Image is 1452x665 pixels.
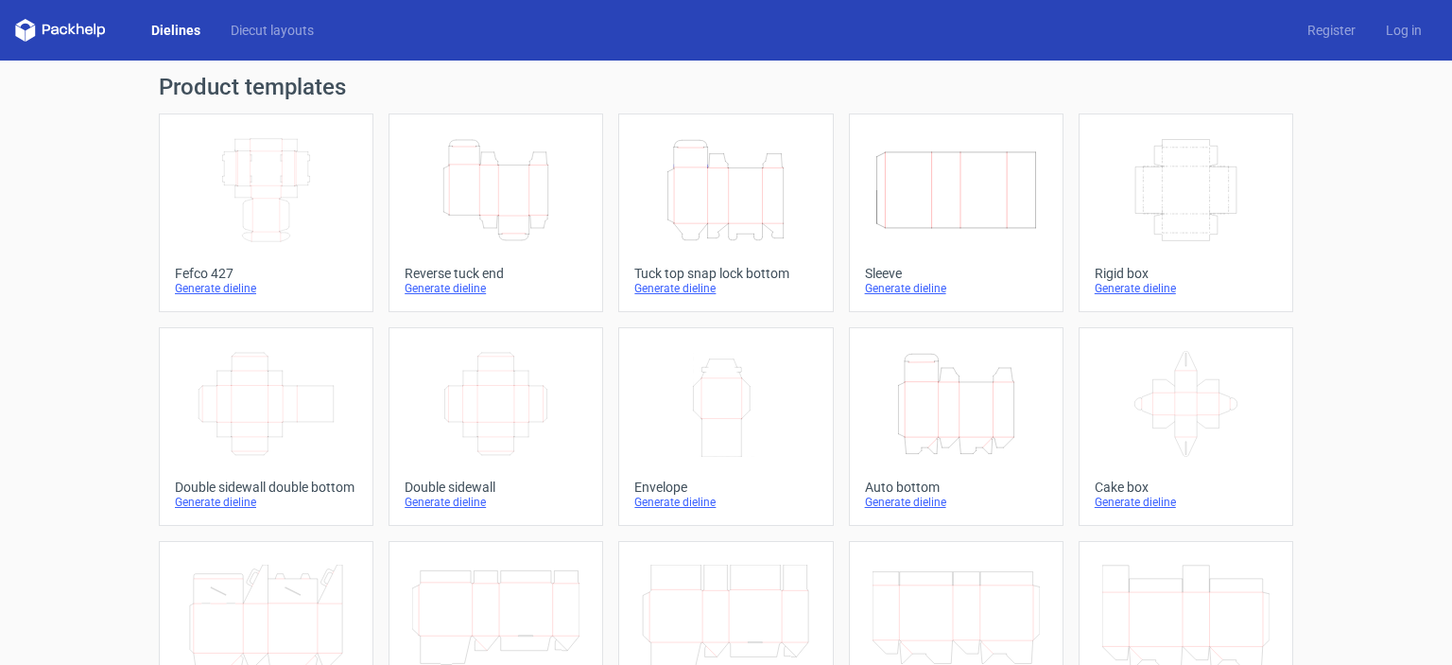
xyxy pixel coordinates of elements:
div: Envelope [634,480,817,495]
div: Generate dieline [634,495,817,510]
a: Cake boxGenerate dieline [1079,327,1293,526]
a: Reverse tuck endGenerate dieline [389,114,603,312]
div: Generate dieline [405,495,587,510]
div: Sleeve [865,266,1047,281]
div: Generate dieline [634,281,817,296]
a: Log in [1371,21,1437,40]
a: EnvelopeGenerate dieline [618,327,833,526]
div: Generate dieline [175,281,357,296]
div: Rigid box [1095,266,1277,281]
a: Double sidewall double bottomGenerate dieline [159,327,373,526]
div: Generate dieline [865,281,1047,296]
div: Generate dieline [175,495,357,510]
div: Reverse tuck end [405,266,587,281]
a: Rigid boxGenerate dieline [1079,114,1293,312]
div: Generate dieline [405,281,587,296]
div: Auto bottom [865,480,1047,495]
div: Generate dieline [865,495,1047,510]
h1: Product templates [159,76,1293,98]
a: Diecut layouts [216,21,329,40]
div: Generate dieline [1095,495,1277,510]
div: Cake box [1095,480,1277,495]
a: Dielines [136,21,216,40]
a: Tuck top snap lock bottomGenerate dieline [618,114,833,312]
a: Double sidewallGenerate dieline [389,327,603,526]
div: Double sidewall double bottom [175,480,357,495]
div: Fefco 427 [175,266,357,281]
div: Double sidewall [405,480,587,495]
a: Auto bottomGenerate dieline [849,327,1063,526]
div: Tuck top snap lock bottom [634,266,817,281]
a: Register [1292,21,1371,40]
a: Fefco 427Generate dieline [159,114,373,312]
div: Generate dieline [1095,281,1277,296]
a: SleeveGenerate dieline [849,114,1063,312]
